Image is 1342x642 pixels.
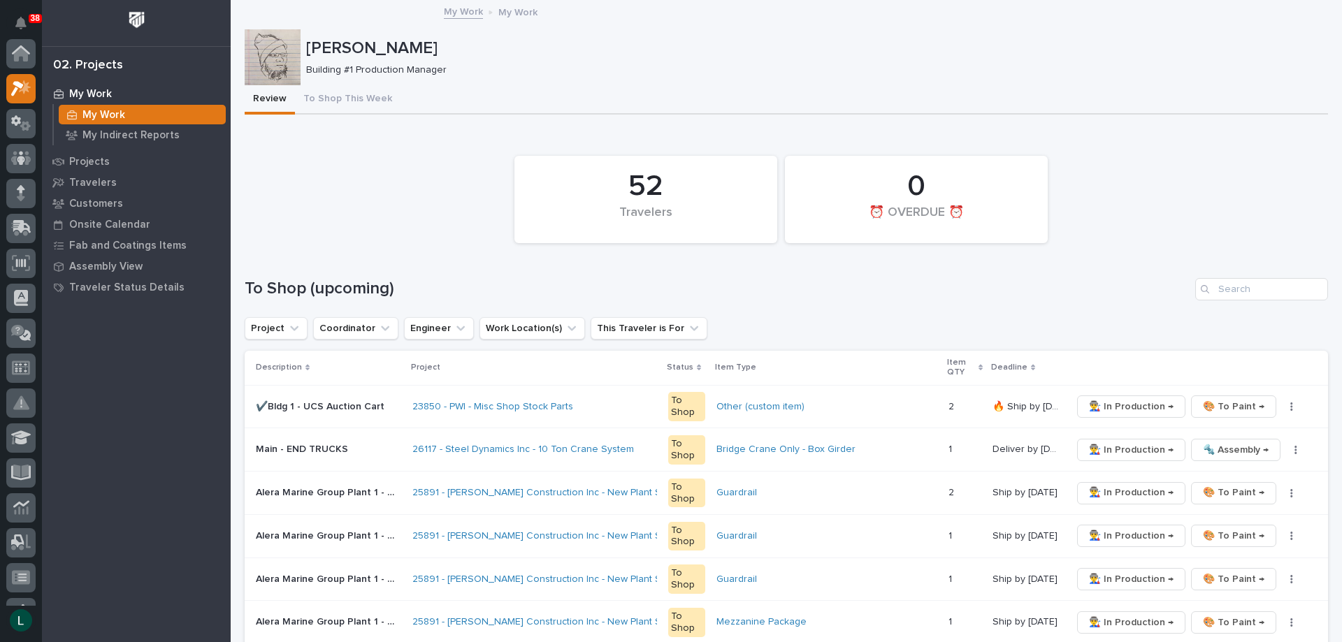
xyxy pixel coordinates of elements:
p: Projects [69,156,110,168]
a: My Work [42,83,231,104]
a: Guardrail [716,574,757,585]
button: users-avatar [6,606,36,635]
a: Customers [42,193,231,214]
a: My Work [444,3,483,19]
div: To Shop [668,479,705,508]
p: My Work [498,3,537,19]
p: Deadline [991,360,1027,375]
img: Workspace Logo [124,7,150,33]
button: Coordinator [313,317,398,340]
p: 1 [948,613,955,628]
button: 👨‍🏭 In Production → [1077,525,1185,547]
p: Item Type [715,360,756,375]
tr: Alera Marine Group Plant 1 - Mezzanine #2 GuardrailAlera Marine Group Plant 1 - Mezzanine #2 Guar... [245,514,1328,557]
button: 🎨 To Paint → [1191,525,1276,547]
button: Work Location(s) [479,317,585,340]
div: 52 [538,169,753,204]
span: 🔩 Assembly → [1203,442,1269,458]
p: Assembly View [69,261,143,273]
p: Traveler Status Details [69,282,185,294]
a: Traveler Status Details [42,277,231,298]
p: 2 [948,484,957,499]
a: Fab and Coatings Items [42,235,231,256]
span: 👨‍🏭 In Production → [1089,571,1174,588]
span: 🎨 To Paint → [1203,614,1264,631]
p: 1 [948,527,955,542]
p: Deliver by 9/24/25 [993,441,1064,455]
div: To Shop [668,564,705,594]
p: Travelers [69,177,117,189]
p: 38 [31,13,40,23]
p: Status [667,360,693,375]
p: 1 [948,441,955,455]
div: To Shop [668,522,705,551]
p: Building #1 Production Manager [306,64,1317,76]
a: Guardrail [716,487,757,499]
p: [PERSON_NAME] [306,38,1322,59]
span: 👨‍🏭 In Production → [1089,442,1174,458]
span: 🎨 To Paint → [1203,527,1264,544]
a: 25891 - [PERSON_NAME] Construction Inc - New Plant Setup - Mezzanine Project [412,487,773,499]
p: Ship by [DATE] [993,527,1060,542]
p: Main - END TRUCKS [256,441,351,455]
p: Ship by [DATE] [993,571,1060,585]
tr: Alera Marine Group Plant 1 - Mezzanine #1 GuardrailAlera Marine Group Plant 1 - Mezzanine #1 Guar... [245,472,1328,515]
tr: ✔️Bldg 1 - UCS Auction Cart✔️Bldg 1 - UCS Auction Cart 23850 - PWI - Misc Shop Stock Parts To Sho... [245,385,1328,428]
button: 🎨 To Paint → [1191,395,1276,418]
p: 🔥 Ship by 9/22/25 [993,398,1064,413]
p: Fab and Coatings Items [69,240,187,252]
p: My Indirect Reports [82,129,180,142]
div: Notifications38 [17,17,36,39]
div: To Shop [668,392,705,421]
p: My Work [82,109,125,122]
p: Ship by [DATE] [993,613,1060,628]
a: Other (custom item) [716,401,805,413]
button: Project [245,317,308,340]
button: 🎨 To Paint → [1191,482,1276,504]
div: ⏰ OVERDUE ⏰ [809,205,1024,235]
button: Notifications [6,8,36,38]
p: Ship by [DATE] [993,484,1060,499]
input: Search [1195,278,1328,300]
span: 👨‍🏭 In Production → [1089,527,1174,544]
div: Travelers [538,205,753,235]
tr: Alera Marine Group Plant 1 - Mezzanine #3 GuardrailAlera Marine Group Plant 1 - Mezzanine #3 Guar... [245,557,1328,601]
p: Alera Marine Group Plant 1 - Mezzanine #2 Guardrail [256,527,404,542]
a: Onsite Calendar [42,214,231,235]
p: Item QTY [947,355,975,381]
button: To Shop This Week [295,85,401,115]
span: 🎨 To Paint → [1203,571,1264,588]
p: My Work [69,88,112,101]
button: Review [245,85,295,115]
button: 👨‍🏭 In Production → [1077,439,1185,461]
p: 2 [948,398,957,413]
button: 🎨 To Paint → [1191,611,1276,634]
p: Alera Marine Group Plant 1 - Mezzanine #5 [256,613,404,628]
p: Project [411,360,440,375]
h1: To Shop (upcoming) [245,279,1190,299]
p: Onsite Calendar [69,219,150,231]
div: 0 [809,169,1024,204]
a: My Indirect Reports [54,125,231,145]
a: Mezzanine Package [716,616,807,628]
div: 02. Projects [53,58,123,73]
button: This Traveler is For [591,317,707,340]
a: Projects [42,151,231,172]
button: 👨‍🏭 In Production → [1077,395,1185,418]
span: 🎨 To Paint → [1203,484,1264,501]
div: To Shop [668,435,705,465]
a: 25891 - [PERSON_NAME] Construction Inc - New Plant Setup - Mezzanine Project [412,530,773,542]
span: 👨‍🏭 In Production → [1089,484,1174,501]
button: 👨‍🏭 In Production → [1077,568,1185,590]
a: 25891 - [PERSON_NAME] Construction Inc - New Plant Setup - Mezzanine Project [412,616,773,628]
button: 🔩 Assembly → [1191,439,1280,461]
p: Alera Marine Group Plant 1 - Mezzanine #1 Guardrail [256,484,404,499]
a: Bridge Crane Only - Box Girder [716,444,856,455]
div: To Shop [668,608,705,637]
button: 👨‍🏭 In Production → [1077,611,1185,634]
button: Engineer [404,317,474,340]
tr: Main - END TRUCKSMain - END TRUCKS 26117 - Steel Dynamics Inc - 10 Ton Crane System To ShopBridge... [245,428,1328,472]
a: Guardrail [716,530,757,542]
button: 👨‍🏭 In Production → [1077,482,1185,504]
